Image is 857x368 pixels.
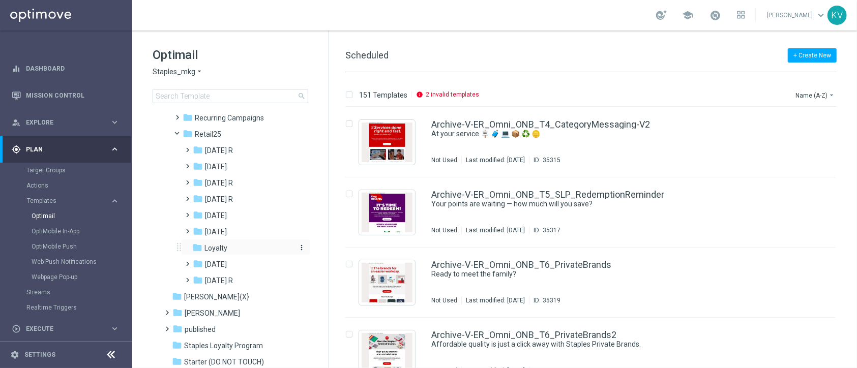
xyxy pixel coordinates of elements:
[462,226,529,234] div: Last modified: [DATE]
[183,129,193,139] i: folder
[11,118,120,127] button: person_search Explore keyboard_arrow_right
[543,296,560,304] div: 35319
[416,91,423,98] i: info
[110,117,120,127] i: keyboard_arrow_right
[193,194,203,204] i: folder
[110,196,120,206] i: keyboard_arrow_right
[431,156,457,164] div: Not Used
[529,296,560,304] div: ID:
[295,243,306,253] button: more_vert
[26,285,131,300] div: Streams
[11,65,120,73] button: equalizer Dashboard
[204,243,227,253] span: Loyalty
[193,259,203,269] i: folder
[26,146,110,152] span: Plan
[172,291,182,301] i: folder
[26,178,131,193] div: Actions
[153,47,308,63] h1: Optimail
[172,324,183,334] i: folder
[205,211,227,220] span: July 25
[26,193,131,285] div: Templates
[205,146,233,155] span: Apr 25 R
[529,156,560,164] div: ID:
[32,227,106,235] a: OptiMobile In-App
[205,195,233,204] span: Jan 25 R
[172,340,182,350] i: folder
[193,275,203,285] i: folder
[26,300,131,315] div: Realtime Triggers
[172,356,182,366] i: folder
[12,145,21,154] i: gps_fixed
[32,239,131,254] div: OptiMobile Push
[26,326,110,332] span: Execute
[32,258,106,266] a: Web Push Notifications
[431,269,770,279] a: Ready to meet the family?
[205,162,227,171] span: August 25
[205,276,233,285] span: May 25 R
[462,156,529,164] div: Last modified: [DATE]
[12,324,110,333] div: Execute
[195,113,264,122] span: Recurring Campaigns
[193,226,203,236] i: folder
[32,224,131,239] div: OptiMobile In-App
[682,10,693,21] span: school
[12,64,21,73] i: equalizer
[26,119,110,126] span: Explore
[193,210,203,220] i: folder
[431,296,457,304] div: Not Used
[193,161,203,171] i: folder
[192,242,202,253] i: folder
[11,145,120,154] div: gps_fixed Plan keyboard_arrow_right
[193,145,203,155] i: folder
[794,89,837,101] button: Name (A-Z)arrow_drop_down
[185,325,216,334] span: published
[195,130,221,139] span: Retail25
[828,91,836,99] i: arrow_drop_down
[153,89,308,103] input: Search Template
[298,243,306,252] i: more_vert
[27,198,110,204] div: Templates
[359,90,407,100] p: 151 Templates
[11,325,120,333] div: play_circle_outline Execute keyboard_arrow_right
[32,242,106,251] a: OptiMobile Push
[11,91,120,100] button: Mission Control
[426,90,479,99] p: 2 invalid templates
[12,118,21,127] i: person_search
[543,156,560,164] div: 35315
[431,129,793,139] div: At your service 🪧 🧳 💻 📦 ♻️ 🪙
[828,6,847,25] div: KV
[184,341,263,350] span: Staples Loyalty Program
[431,260,611,269] a: Archive-V-ER_Omni_ONB_T6_PrivateBrands
[185,309,240,318] span: jonathan_testing_folder
[12,145,110,154] div: Plan
[26,166,106,174] a: Target Groups
[110,144,120,154] i: keyboard_arrow_right
[193,177,203,188] i: folder
[183,112,193,122] i: folder
[12,82,120,109] div: Mission Control
[26,288,106,296] a: Streams
[431,190,664,199] a: Archive-V-ER_Omni_ONB_T5_SLP_RedemptionReminder
[12,55,120,82] div: Dashboard
[26,82,120,109] a: Mission Control
[431,199,770,209] a: Your points are waiting — how much will you save?
[24,352,55,358] a: Settings
[26,197,120,205] button: Templates keyboard_arrow_right
[12,324,21,333] i: play_circle_outline
[32,212,106,220] a: Optimail
[462,296,529,304] div: Last modified: [DATE]
[32,273,106,281] a: Webpage Pop-up
[431,226,457,234] div: Not Used
[431,129,770,139] a: At your service 🪧 🧳 💻 📦 ♻️ 🪙
[27,198,100,204] span: Templates
[431,340,770,349] a: Affordable quality is just a click away with Staples Private Brands.
[172,308,183,318] i: folder
[26,55,120,82] a: Dashboard
[195,67,203,77] i: arrow_drop_down
[431,199,793,209] div: Your points are waiting — how much will you save?
[431,330,616,340] a: Archive-V-ER_Omni_ONB_T6_PrivateBrands2
[362,263,412,302] img: 35319.jpeg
